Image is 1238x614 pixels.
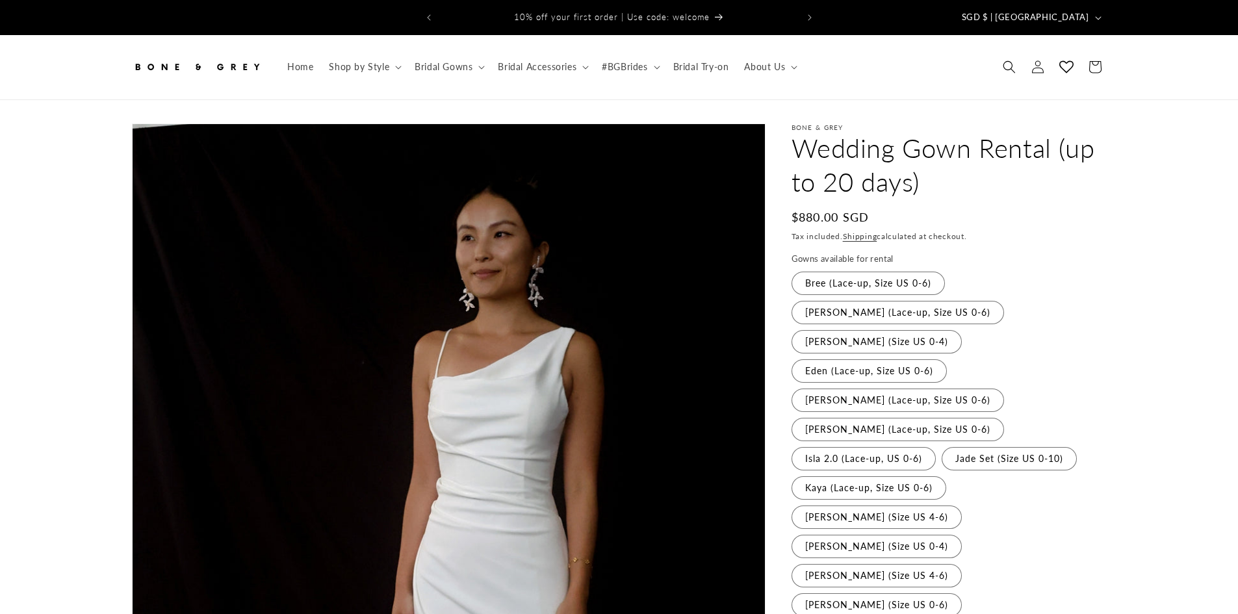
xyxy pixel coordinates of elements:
label: [PERSON_NAME] (Lace-up, Size US 0-6) [792,301,1004,324]
button: SGD $ | [GEOGRAPHIC_DATA] [954,5,1107,30]
label: [PERSON_NAME] (Lace-up, Size US 0-6) [792,418,1004,441]
label: [PERSON_NAME] (Size US 0-4) [792,330,962,353]
label: Jade Set (Size US 0-10) [942,447,1077,470]
legend: Gowns available for rental [792,253,895,266]
summary: About Us [736,53,803,81]
label: Eden (Lace-up, Size US 0-6) [792,359,947,383]
summary: Bridal Gowns [407,53,490,81]
span: About Us [744,61,785,73]
span: Shop by Style [329,61,389,73]
label: Isla 2.0 (Lace-up, US 0-6) [792,447,936,470]
span: Bridal Try-on [673,61,729,73]
a: Home [279,53,321,81]
label: Kaya (Lace-up, Size US 0-6) [792,476,946,500]
span: SGD $ | [GEOGRAPHIC_DATA] [962,11,1089,24]
span: 10% off your first order | Use code: welcome [514,12,710,22]
label: [PERSON_NAME] (Size US 0-4) [792,535,962,558]
a: Shipping [843,231,877,241]
summary: #BGBrides [594,53,665,81]
label: [PERSON_NAME] (Size US 4-6) [792,564,962,587]
h1: Wedding Gown Rental (up to 20 days) [792,131,1107,199]
p: Bone & Grey [792,123,1107,131]
a: Bridal Try-on [665,53,737,81]
a: Bone and Grey Bridal [127,48,266,86]
button: Previous announcement [415,5,443,30]
label: Bree (Lace-up, Size US 0-6) [792,272,945,295]
span: Home [287,61,313,73]
span: #BGBrides [602,61,647,73]
img: Bone and Grey Bridal [132,53,262,81]
summary: Search [995,53,1024,81]
label: [PERSON_NAME] (Lace-up, Size US 0-6) [792,389,1004,412]
span: Bridal Gowns [415,61,472,73]
button: Next announcement [795,5,824,30]
summary: Bridal Accessories [490,53,594,81]
summary: Shop by Style [321,53,407,81]
label: [PERSON_NAME] (Size US 4-6) [792,505,962,529]
span: $880.00 SGD [792,209,870,226]
span: Bridal Accessories [498,61,576,73]
div: Tax included. calculated at checkout. [792,230,1107,243]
